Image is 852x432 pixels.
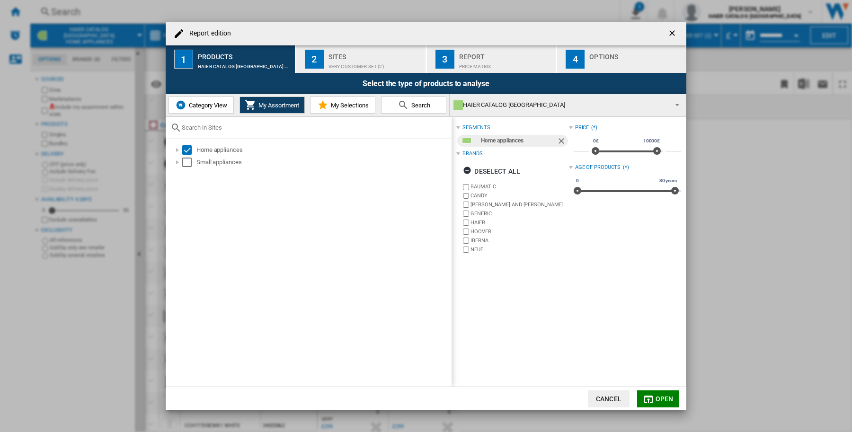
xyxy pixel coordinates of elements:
span: Search [409,102,430,109]
div: Home appliances [196,145,450,155]
div: 2 [305,50,324,69]
div: Age of products [575,164,621,171]
span: Open [656,395,674,403]
div: Select the type of products to analyse [166,73,686,94]
div: Home appliances [481,135,556,147]
input: brand.name [463,184,469,190]
span: My Selections [328,102,369,109]
md-dialog: Report edition ... [166,22,686,411]
div: Products [198,49,291,59]
div: HAIER CATALOG [GEOGRAPHIC_DATA] [453,98,667,112]
label: IBERNA [470,237,568,244]
md-checkbox: Select [182,158,196,167]
div: Very customer set (2) [328,59,422,69]
div: Options [589,49,683,59]
button: 3 Report Price Matrix [427,45,557,73]
button: 4 Options [557,45,686,73]
label: CANDY [470,192,568,199]
md-checkbox: Select [182,145,196,155]
button: Deselect all [460,163,523,180]
button: My Assortment [240,97,305,114]
label: HOOVER [470,228,568,235]
div: 1 [174,50,193,69]
button: My Selections [310,97,375,114]
div: Price [575,124,589,132]
label: GENERIC [470,210,568,217]
div: Small appliances [196,158,450,167]
button: 1 Products HAIER CATALOG [GEOGRAPHIC_DATA]:Home appliances [166,45,296,73]
div: Price Matrix [459,59,552,69]
button: 2 Sites Very customer set (2) [296,45,426,73]
label: [PERSON_NAME] AND [PERSON_NAME] [470,201,568,208]
span: 0 [575,177,580,185]
button: Search [381,97,446,114]
span: 10000£ [642,137,661,145]
div: Report [459,49,552,59]
div: HAIER CATALOG [GEOGRAPHIC_DATA]:Home appliances [198,59,291,69]
input: brand.name [463,247,469,253]
button: Category View [169,97,234,114]
button: Cancel [588,390,630,407]
input: brand.name [463,202,469,208]
button: getI18NText('BUTTONS.CLOSE_DIALOG') [664,24,683,43]
div: Brands [462,150,482,158]
label: BAUMATIC [470,183,568,190]
input: brand.name [463,211,469,217]
button: Open [637,390,679,407]
input: brand.name [463,238,469,244]
div: Deselect all [463,163,520,180]
label: HAIER [470,219,568,226]
span: 30 years [658,177,678,185]
div: 4 [566,50,585,69]
input: brand.name [463,229,469,235]
span: Category View [186,102,227,109]
ng-md-icon: getI18NText('BUTTONS.CLOSE_DIALOG') [667,28,679,40]
div: Sites [328,49,422,59]
ng-md-icon: Remove [557,136,568,148]
h4: Report edition [185,29,231,38]
label: NEUE [470,246,568,253]
input: Search in Sites [182,124,447,131]
img: wiser-icon-blue.png [175,99,186,111]
div: segments [462,124,490,132]
div: 3 [435,50,454,69]
span: My Assortment [256,102,299,109]
span: 0£ [592,137,600,145]
input: brand.name [463,220,469,226]
input: brand.name [463,193,469,199]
